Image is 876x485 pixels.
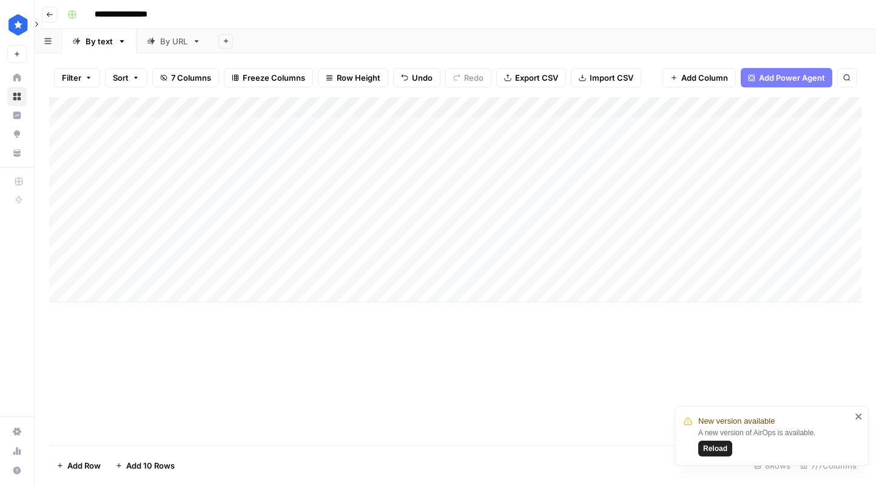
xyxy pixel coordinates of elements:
span: Sort [113,72,129,84]
img: ConsumerAffairs Logo [7,14,29,36]
a: Opportunities [7,124,27,144]
span: Add Row [67,460,101,472]
button: Add 10 Rows [108,456,182,475]
button: Add Power Agent [741,68,832,87]
a: Insights [7,106,27,125]
button: Row Height [318,68,388,87]
span: 7 Columns [171,72,211,84]
button: Import CSV [571,68,641,87]
div: A new version of AirOps is available. [698,427,851,456]
button: close [855,412,863,421]
span: Reload [703,443,727,454]
button: Workspace: ConsumerAffairs [7,10,27,40]
span: New version available [698,415,775,427]
div: 8 Rows [749,456,795,475]
button: Add Row [49,456,108,475]
a: Browse [7,87,27,106]
span: Freeze Columns [243,72,305,84]
button: Undo [393,68,440,87]
a: Home [7,68,27,87]
span: Filter [62,72,81,84]
span: Import CSV [590,72,633,84]
button: Reload [698,441,732,456]
span: Add Column [681,72,728,84]
div: 7/7 Columns [795,456,861,475]
a: By text [62,29,136,53]
button: 7 Columns [152,68,219,87]
button: Redo [445,68,491,87]
button: Freeze Columns [224,68,313,87]
span: Row Height [337,72,380,84]
a: Your Data [7,143,27,163]
span: Add 10 Rows [126,460,175,472]
div: By URL [160,35,187,47]
div: By text [86,35,113,47]
span: Export CSV [515,72,558,84]
button: Filter [54,68,100,87]
span: Redo [464,72,483,84]
button: Sort [105,68,147,87]
a: Usage [7,441,27,461]
a: By URL [136,29,211,53]
a: Settings [7,422,27,441]
button: Help + Support [7,461,27,480]
button: Add Column [662,68,736,87]
span: Add Power Agent [759,72,825,84]
span: Undo [412,72,433,84]
button: Export CSV [496,68,566,87]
